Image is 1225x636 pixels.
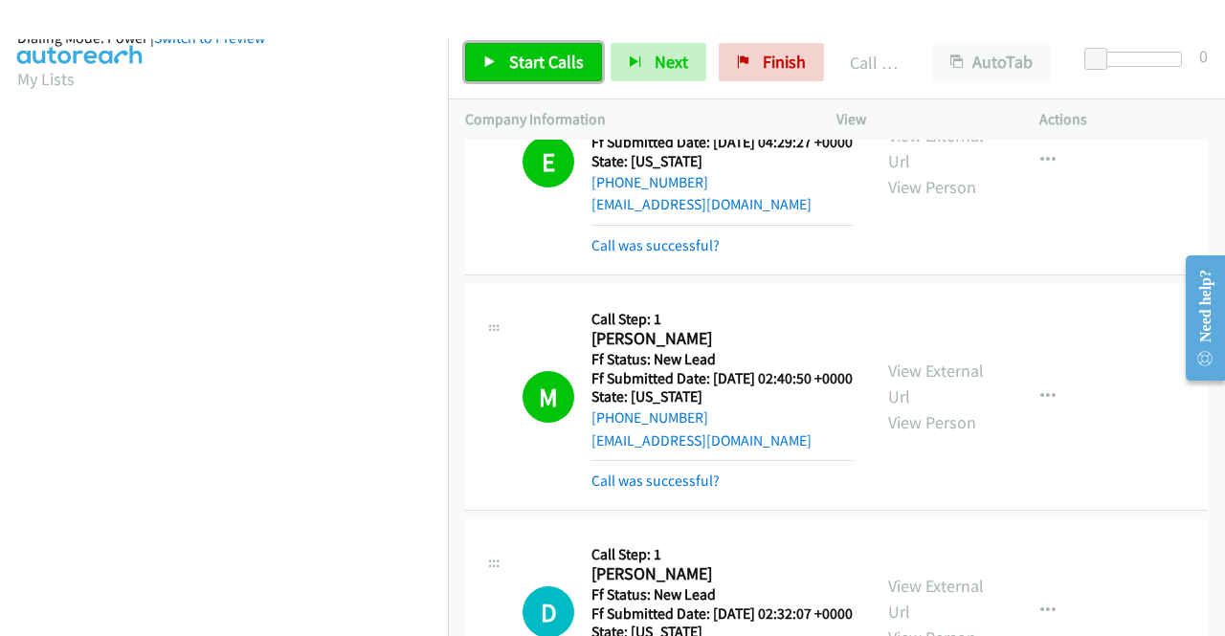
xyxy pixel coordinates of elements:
[591,387,853,406] h5: State: [US_STATE]
[888,360,984,407] a: View External Url
[888,575,984,623] a: View External Url
[591,585,853,604] h5: Ff Status: New Lead
[591,133,853,152] h5: Ff Submitted Date: [DATE] 04:29:27 +0000
[591,545,853,564] h5: Call Step: 1
[932,43,1051,81] button: AutoTab
[591,604,853,624] h5: Ff Submitted Date: [DATE] 02:32:07 +0000
[591,173,708,191] a: [PHONE_NUMBER]
[836,108,1005,131] p: View
[1199,43,1208,69] div: 0
[850,50,898,76] p: Call Completed
[591,431,812,450] a: [EMAIL_ADDRESS][DOMAIN_NAME]
[1170,242,1225,394] iframe: Resource Center
[523,371,574,423] h1: M
[1039,108,1208,131] p: Actions
[591,563,847,585] h2: [PERSON_NAME]
[591,152,853,171] h5: State: [US_STATE]
[591,236,720,254] a: Call was successful?
[523,136,574,187] h1: E
[763,51,806,73] span: Finish
[591,310,853,329] h5: Call Step: 1
[611,43,706,81] button: Next
[591,369,853,388] h5: Ff Submitted Date: [DATE] 02:40:50 +0000
[591,350,853,369] h5: Ff Status: New Lead
[591,408,708,427] a: [PHONE_NUMBER]
[509,51,584,73] span: Start Calls
[888,176,976,198] a: View Person
[465,108,802,131] p: Company Information
[17,68,75,90] a: My Lists
[719,43,824,81] a: Finish
[465,43,602,81] a: Start Calls
[591,328,847,350] h2: [PERSON_NAME]
[591,472,720,490] a: Call was successful?
[154,29,265,47] a: Switch to Preview
[888,411,976,433] a: View Person
[655,51,688,73] span: Next
[591,195,812,213] a: [EMAIL_ADDRESS][DOMAIN_NAME]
